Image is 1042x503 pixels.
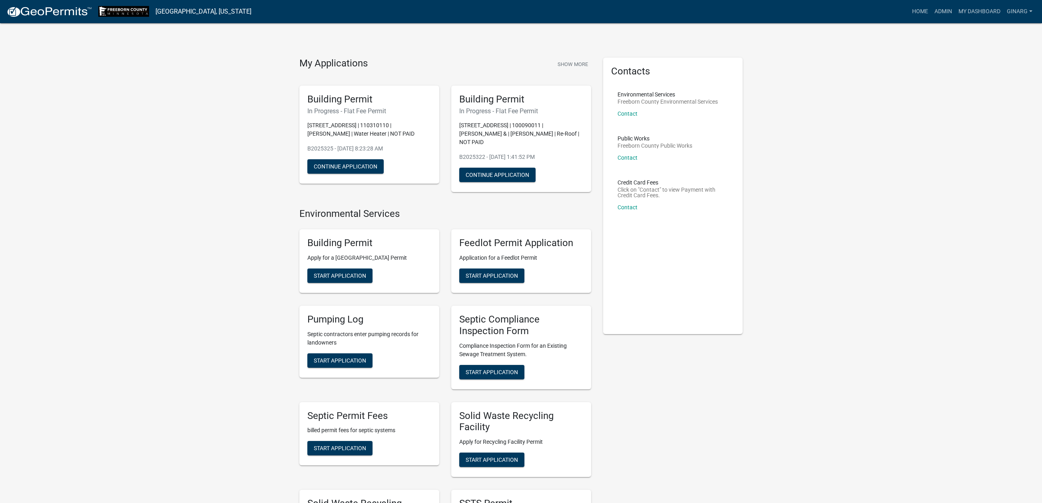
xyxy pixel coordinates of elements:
[909,4,931,19] a: Home
[554,58,591,71] button: Show More
[1004,4,1036,19] a: ginarg
[307,237,431,249] h5: Building Permit
[307,441,373,455] button: Start Application
[307,121,431,138] p: [STREET_ADDRESS] | 110310110 | [PERSON_NAME] | Water Heater | NOT PAID
[307,426,431,435] p: billed permit fees for septic systems
[155,5,251,18] a: [GEOGRAPHIC_DATA], [US_STATE]
[618,110,638,117] a: Contact
[307,410,431,422] h5: Septic Permit Fees
[459,410,583,433] h5: Solid Waste Recycling Facility
[299,208,591,220] h4: Environmental Services
[466,369,518,375] span: Start Application
[618,154,638,161] a: Contact
[459,153,583,161] p: B2025322 - [DATE] 1:41:52 PM
[459,342,583,359] p: Compliance Inspection Form for an Existing Sewage Treatment System.
[618,187,729,198] p: Click on "Contact" to view Payment with Credit Card Fees.
[618,143,692,148] p: Freeborn County Public Works
[459,107,583,115] h6: In Progress - Flat Fee Permit
[307,353,373,368] button: Start Application
[314,445,366,451] span: Start Application
[459,94,583,105] h5: Building Permit
[618,136,692,141] p: Public Works
[459,237,583,249] h5: Feedlot Permit Application
[459,168,536,182] button: Continue Application
[459,269,524,283] button: Start Application
[466,273,518,279] span: Start Application
[307,94,431,105] h5: Building Permit
[98,6,149,17] img: Freeborn County, Minnesota
[307,254,431,262] p: Apply for a [GEOGRAPHIC_DATA] Permit
[307,144,431,153] p: B2025325 - [DATE] 8:23:28 AM
[955,4,1004,19] a: My Dashboard
[307,269,373,283] button: Start Application
[931,4,955,19] a: Admin
[618,204,638,210] a: Contact
[459,314,583,337] h5: Septic Compliance Inspection Form
[307,159,384,174] button: Continue Application
[459,254,583,262] p: Application for a Feedlot Permit
[307,330,431,347] p: Septic contractors enter pumping records for landowners
[459,365,524,379] button: Start Application
[299,58,368,70] h4: My Applications
[307,314,431,325] h5: Pumping Log
[618,99,718,104] p: Freeborn County Environmental Services
[618,92,718,97] p: Environmental Services
[314,273,366,279] span: Start Application
[459,453,524,467] button: Start Application
[459,438,583,446] p: Apply for Recycling Facility Permit
[611,66,735,77] h5: Contacts
[618,180,729,185] p: Credit Card Fees
[459,121,583,146] p: [STREET_ADDRESS] | 100090011 | [PERSON_NAME] & | [PERSON_NAME] | Re-Roof | NOT PAID
[314,357,366,363] span: Start Application
[307,107,431,115] h6: In Progress - Flat Fee Permit
[466,457,518,463] span: Start Application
